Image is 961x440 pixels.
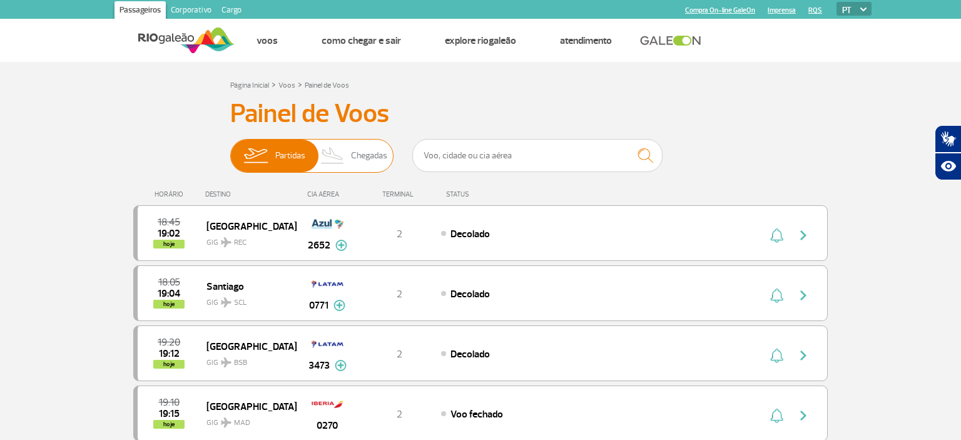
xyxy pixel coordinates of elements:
div: STATUS [440,190,542,198]
div: DESTINO [205,190,297,198]
span: Chegadas [351,140,387,172]
span: REC [234,237,247,248]
div: CIA AÉREA [296,190,358,198]
img: seta-direita-painel-voo.svg [796,228,811,243]
a: Como chegar e sair [322,34,401,47]
img: slider-desembarque [314,140,351,172]
span: [GEOGRAPHIC_DATA] [206,398,287,414]
span: 2 [397,288,402,300]
span: Decolado [450,228,490,240]
span: 2652 [308,238,330,253]
span: [GEOGRAPHIC_DATA] [206,218,287,234]
img: slider-embarque [236,140,275,172]
img: sino-painel-voo.svg [770,408,783,423]
a: Imprensa [768,6,796,14]
span: hoje [153,240,185,248]
span: hoje [153,420,185,429]
input: Voo, cidade ou cia aérea [412,139,663,172]
a: Voos [257,34,278,47]
span: 2 [397,228,402,240]
span: 2025-09-30 19:12:16 [159,349,180,358]
span: 0270 [317,418,338,433]
span: 0771 [309,298,328,313]
span: BSB [234,357,247,369]
img: destiny_airplane.svg [221,237,231,247]
h3: Painel de Voos [230,98,731,130]
a: Cargo [216,1,247,21]
img: destiny_airplane.svg [221,417,231,427]
img: mais-info-painel-voo.svg [335,240,347,251]
a: Voos [278,81,295,90]
img: sino-painel-voo.svg [770,228,783,243]
span: Decolado [450,348,490,361]
span: hoje [153,300,185,309]
span: 2 [397,408,402,421]
a: Passageiros [114,1,166,21]
span: 2025-09-30 19:15:06 [159,409,180,418]
span: [GEOGRAPHIC_DATA] [206,338,287,354]
div: Plugin de acessibilidade da Hand Talk. [935,125,961,180]
a: Página Inicial [230,81,269,90]
span: Santiago [206,278,287,294]
img: mais-info-painel-voo.svg [333,300,345,311]
span: Voo fechado [450,408,503,421]
span: 2025-09-30 18:45:00 [158,218,180,227]
img: destiny_airplane.svg [221,357,231,367]
span: 2025-09-30 19:04:00 [158,289,180,298]
img: mais-info-painel-voo.svg [335,360,347,371]
img: sino-painel-voo.svg [770,288,783,303]
a: Corporativo [166,1,216,21]
span: 2025-09-30 19:02:00 [158,229,180,238]
img: seta-direita-painel-voo.svg [796,348,811,363]
span: 2025-09-30 19:10:00 [159,398,180,407]
span: Decolado [450,288,490,300]
a: Atendimento [560,34,612,47]
a: > [272,77,276,91]
span: hoje [153,360,185,369]
img: sino-painel-voo.svg [770,348,783,363]
a: Painel de Voos [305,81,349,90]
div: HORÁRIO [137,190,205,198]
span: GIG [206,230,287,248]
span: GIG [206,290,287,309]
span: 3473 [308,358,330,373]
a: Explore RIOgaleão [445,34,516,47]
div: TERMINAL [358,190,440,198]
span: GIG [206,411,287,429]
span: 2 [397,348,402,361]
span: Partidas [275,140,305,172]
img: destiny_airplane.svg [221,297,231,307]
button: Abrir tradutor de língua de sinais. [935,125,961,153]
a: > [298,77,302,91]
span: 2025-09-30 18:05:00 [158,278,180,287]
span: MAD [234,417,250,429]
img: seta-direita-painel-voo.svg [796,288,811,303]
a: Compra On-line GaleOn [685,6,755,14]
span: 2025-09-30 19:20:00 [158,338,180,347]
span: GIG [206,350,287,369]
a: RQS [808,6,822,14]
img: seta-direita-painel-voo.svg [796,408,811,423]
button: Abrir recursos assistivos. [935,153,961,180]
span: SCL [234,297,247,309]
